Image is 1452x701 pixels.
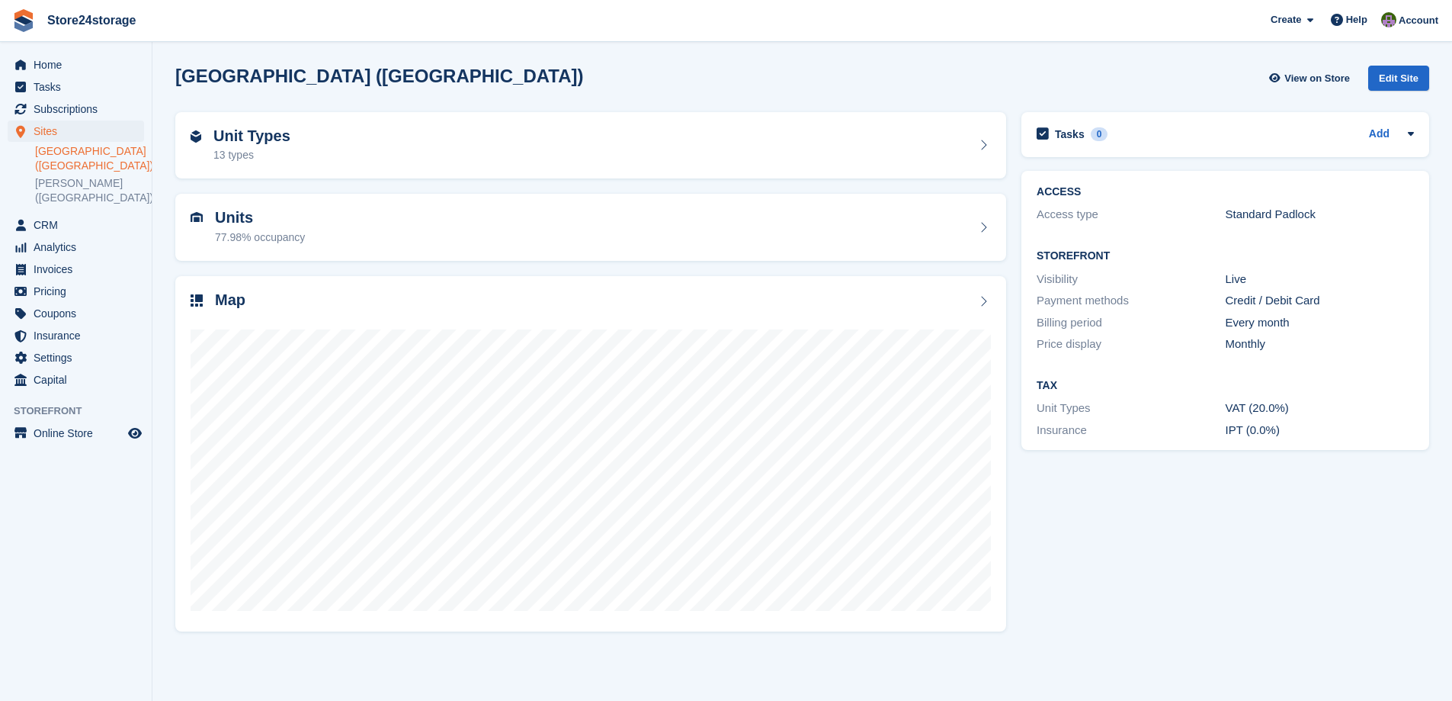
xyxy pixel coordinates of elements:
[8,121,144,142] a: menu
[175,276,1006,632] a: Map
[35,144,144,173] a: [GEOGRAPHIC_DATA] ([GEOGRAPHIC_DATA])
[8,303,144,324] a: menu
[35,176,144,205] a: [PERSON_NAME] ([GEOGRAPHIC_DATA])
[1226,206,1414,223] div: Standard Padlock
[34,214,125,236] span: CRM
[215,209,305,227] h2: Units
[8,325,144,346] a: menu
[34,347,125,368] span: Settings
[8,369,144,391] a: menu
[1226,422,1414,439] div: IPT (0.0%)
[1037,314,1225,332] div: Billing period
[1037,380,1414,392] h2: Tax
[191,130,201,143] img: unit-type-icn-2b2737a686de81e16bb02015468b77c625bbabd49415b5ef34ead5e3b44a266d.svg
[1037,206,1225,223] div: Access type
[1037,292,1225,310] div: Payment methods
[191,294,203,307] img: map-icn-33ee37083ee616e46c38cad1a60f524a97daa1e2b2c8c0bc3eb3415660979fc1.svg
[34,76,125,98] span: Tasks
[34,121,125,142] span: Sites
[215,291,245,309] h2: Map
[126,424,144,442] a: Preview store
[8,259,144,280] a: menu
[1037,400,1225,417] div: Unit Types
[14,404,152,419] span: Storefront
[8,236,144,258] a: menu
[1037,186,1414,198] h2: ACCESS
[34,303,125,324] span: Coupons
[34,325,125,346] span: Insurance
[1368,66,1429,97] a: Edit Site
[1037,271,1225,288] div: Visibility
[12,9,35,32] img: stora-icon-8386f47178a22dfd0bd8f6a31ec36ba5ce8667c1dd55bd0f319d3a0aa187defe.svg
[1369,126,1389,143] a: Add
[1226,271,1414,288] div: Live
[213,147,290,163] div: 13 types
[1226,400,1414,417] div: VAT (20.0%)
[34,54,125,76] span: Home
[34,369,125,391] span: Capital
[34,236,125,258] span: Analytics
[1381,12,1396,27] img: Jane Welch
[1226,314,1414,332] div: Every month
[191,212,203,223] img: unit-icn-7be61d7bf1b0ce9d3e12c5938cc71ed9869f7b940bace4675aadf7bd6d80202e.svg
[1346,12,1367,27] span: Help
[1037,250,1414,262] h2: Storefront
[175,194,1006,261] a: Units 77.98% occupancy
[1226,336,1414,353] div: Monthly
[34,281,125,302] span: Pricing
[41,8,143,33] a: Store24storage
[8,214,144,236] a: menu
[34,259,125,280] span: Invoices
[1271,12,1301,27] span: Create
[8,76,144,98] a: menu
[175,112,1006,179] a: Unit Types 13 types
[215,230,305,246] div: 77.98% occupancy
[1399,13,1438,28] span: Account
[1055,127,1085,141] h2: Tasks
[213,127,290,145] h2: Unit Types
[34,423,125,444] span: Online Store
[1037,336,1225,353] div: Price display
[8,54,144,76] a: menu
[8,423,144,444] a: menu
[8,281,144,302] a: menu
[1226,292,1414,310] div: Credit / Debit Card
[8,98,144,120] a: menu
[175,66,584,86] h2: [GEOGRAPHIC_DATA] ([GEOGRAPHIC_DATA])
[1091,127,1108,141] div: 0
[1267,66,1356,91] a: View on Store
[1368,66,1429,91] div: Edit Site
[1284,71,1350,86] span: View on Store
[34,98,125,120] span: Subscriptions
[8,347,144,368] a: menu
[1037,422,1225,439] div: Insurance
